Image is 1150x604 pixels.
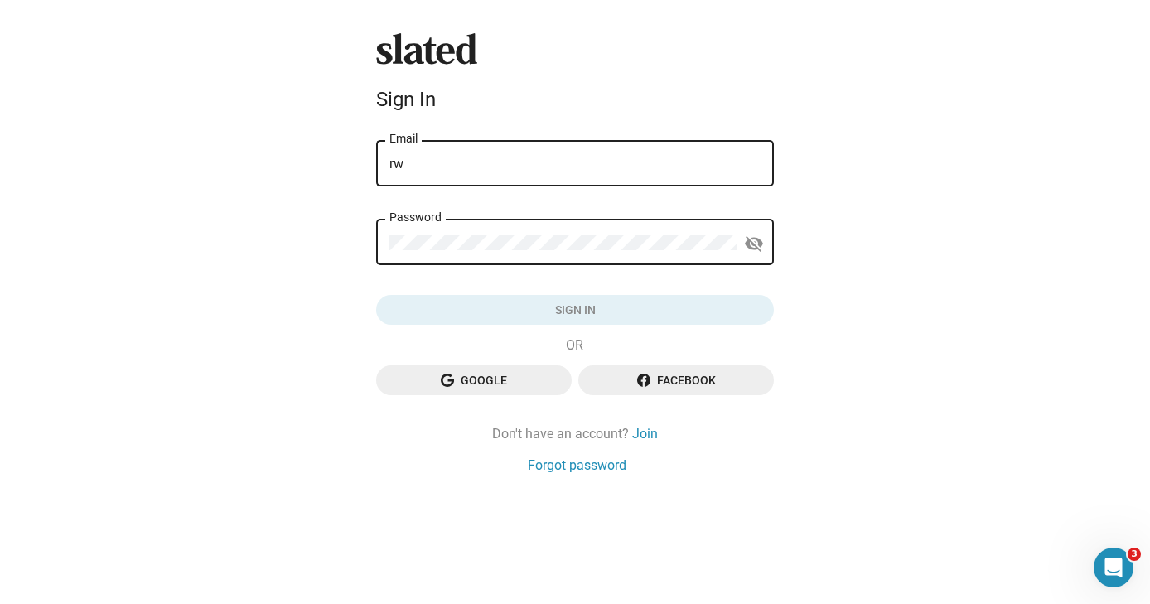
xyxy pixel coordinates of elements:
[578,365,774,395] button: Facebook
[376,425,774,442] div: Don't have an account?
[389,365,558,395] span: Google
[592,365,761,395] span: Facebook
[632,425,658,442] a: Join
[528,457,626,474] a: Forgot password
[1094,548,1133,587] iframe: Intercom live chat
[376,33,774,118] sl-branding: Sign In
[1128,548,1141,561] span: 3
[376,88,774,111] div: Sign In
[376,365,572,395] button: Google
[744,231,764,257] mat-icon: visibility_off
[737,227,771,260] button: Show password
